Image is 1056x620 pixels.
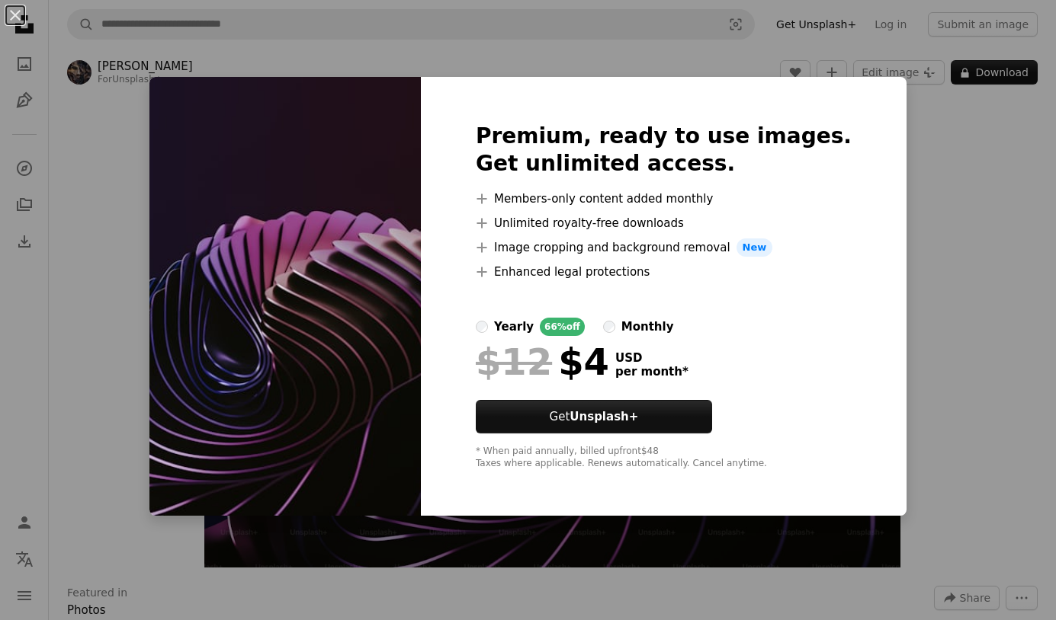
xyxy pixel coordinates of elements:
span: New [737,238,773,257]
div: yearly [494,318,534,336]
div: $4 [476,342,609,382]
input: yearly66%off [476,321,488,333]
div: * When paid annually, billed upfront $48 Taxes where applicable. Renews automatically. Cancel any... [476,446,852,470]
li: Enhanced legal protections [476,263,852,281]
li: Members-only content added monthly [476,190,852,208]
li: Image cropping and background removal [476,238,852,257]
button: GetUnsplash+ [476,400,712,433]
span: per month * [615,365,688,379]
span: $12 [476,342,552,382]
input: monthly [603,321,615,333]
img: premium_photo-1667861381644-3a29c049b6ec [149,77,421,516]
li: Unlimited royalty-free downloads [476,214,852,232]
strong: Unsplash+ [570,410,638,423]
div: monthly [621,318,674,336]
h2: Premium, ready to use images. Get unlimited access. [476,123,852,177]
div: 66% off [540,318,585,336]
span: USD [615,351,688,365]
